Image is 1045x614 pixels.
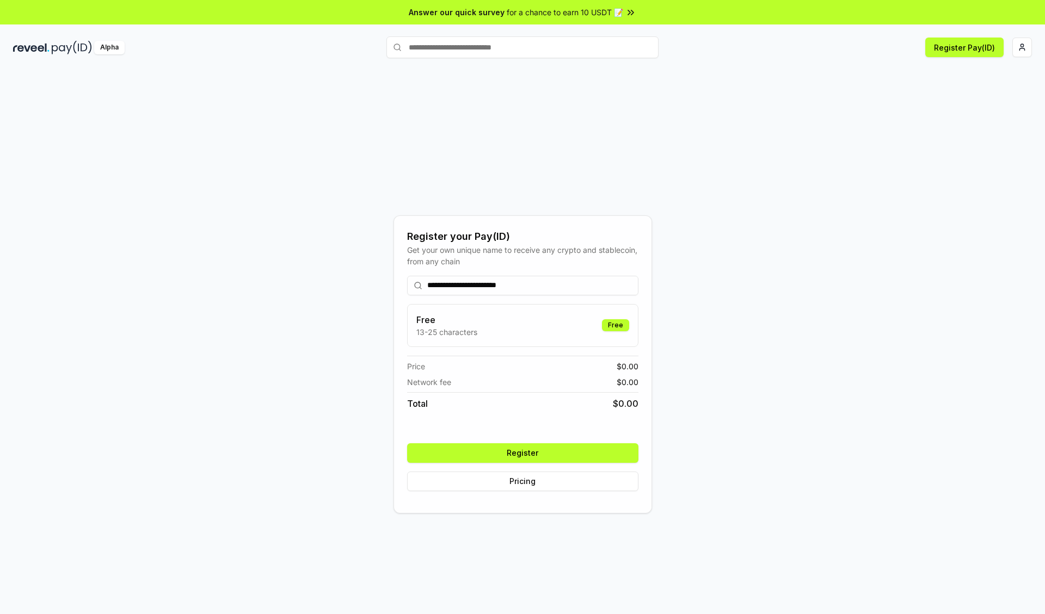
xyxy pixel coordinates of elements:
[507,7,623,18] span: for a chance to earn 10 USDT 📝
[407,361,425,372] span: Price
[407,229,638,244] div: Register your Pay(ID)
[617,376,638,388] span: $ 0.00
[407,397,428,410] span: Total
[94,41,125,54] div: Alpha
[416,313,477,326] h3: Free
[407,244,638,267] div: Get your own unique name to receive any crypto and stablecoin, from any chain
[416,326,477,338] p: 13-25 characters
[52,41,92,54] img: pay_id
[407,443,638,463] button: Register
[409,7,505,18] span: Answer our quick survey
[13,41,50,54] img: reveel_dark
[407,472,638,491] button: Pricing
[925,38,1004,57] button: Register Pay(ID)
[602,319,629,331] div: Free
[617,361,638,372] span: $ 0.00
[613,397,638,410] span: $ 0.00
[407,376,451,388] span: Network fee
